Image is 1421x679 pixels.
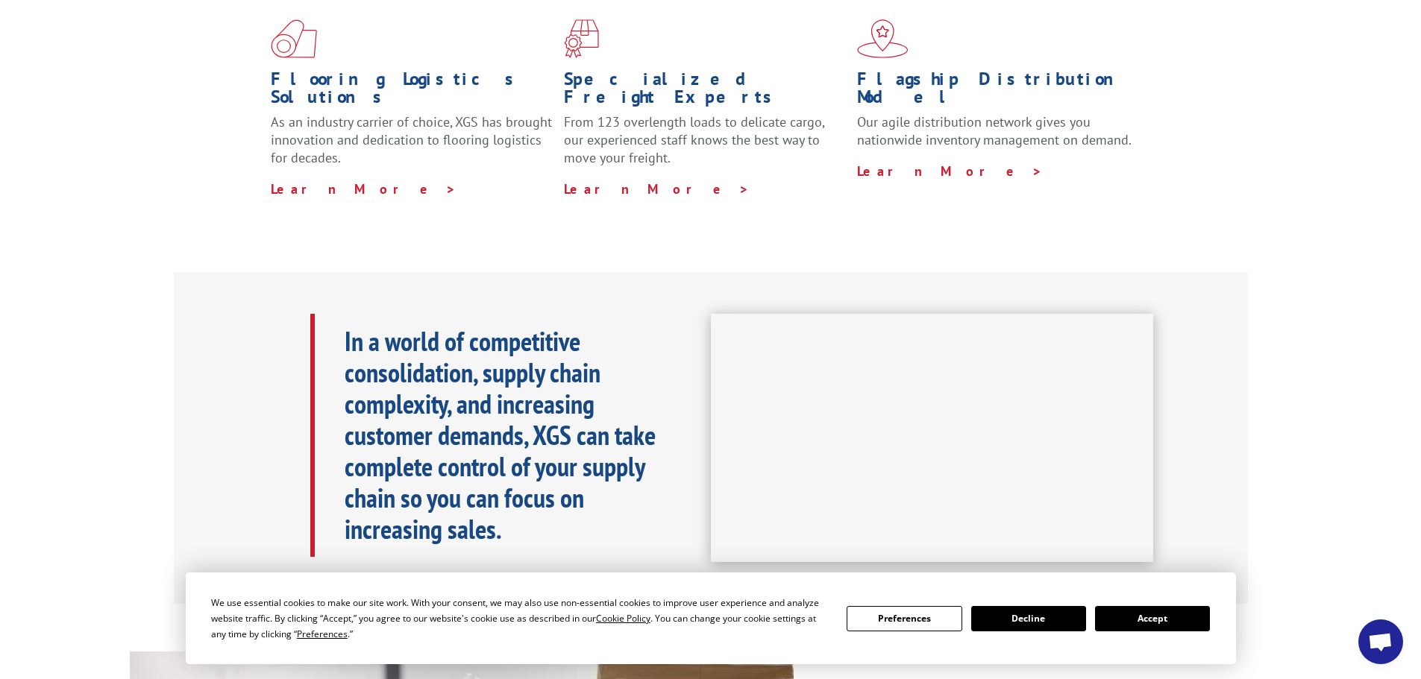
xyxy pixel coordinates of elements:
a: Learn More > [857,162,1043,180]
span: As an industry carrier of choice, XGS has brought innovation and dedication to flooring logistics... [271,113,552,166]
b: In a world of competitive consolidation, supply chain complexity, and increasing customer demands... [345,323,656,546]
button: Preferences [847,606,962,631]
a: Learn More > [271,180,457,198]
div: Open chat [1358,619,1403,664]
span: Preferences [297,628,348,640]
div: Cookie Consent Prompt [186,572,1236,664]
img: xgs-icon-focused-on-flooring-red [564,19,599,58]
button: Decline [971,606,1086,631]
span: Cookie Policy [596,612,650,625]
img: xgs-icon-flagship-distribution-model-red [857,19,909,58]
h1: Specialized Freight Experts [564,70,846,113]
p: From 123 overlength loads to delicate cargo, our experienced staff knows the best way to move you... [564,113,846,180]
button: Accept [1095,606,1210,631]
span: Our agile distribution network gives you nationwide inventory management on demand. [857,113,1132,148]
h1: Flooring Logistics Solutions [271,70,553,113]
iframe: XGS Logistics Solutions [711,314,1153,563]
div: We use essential cookies to make our site work. With your consent, we may also use non-essential ... [211,595,829,642]
a: Learn More > [564,180,750,198]
img: xgs-icon-total-supply-chain-intelligence-red [271,19,317,58]
h1: Flagship Distribution Model [857,70,1139,113]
